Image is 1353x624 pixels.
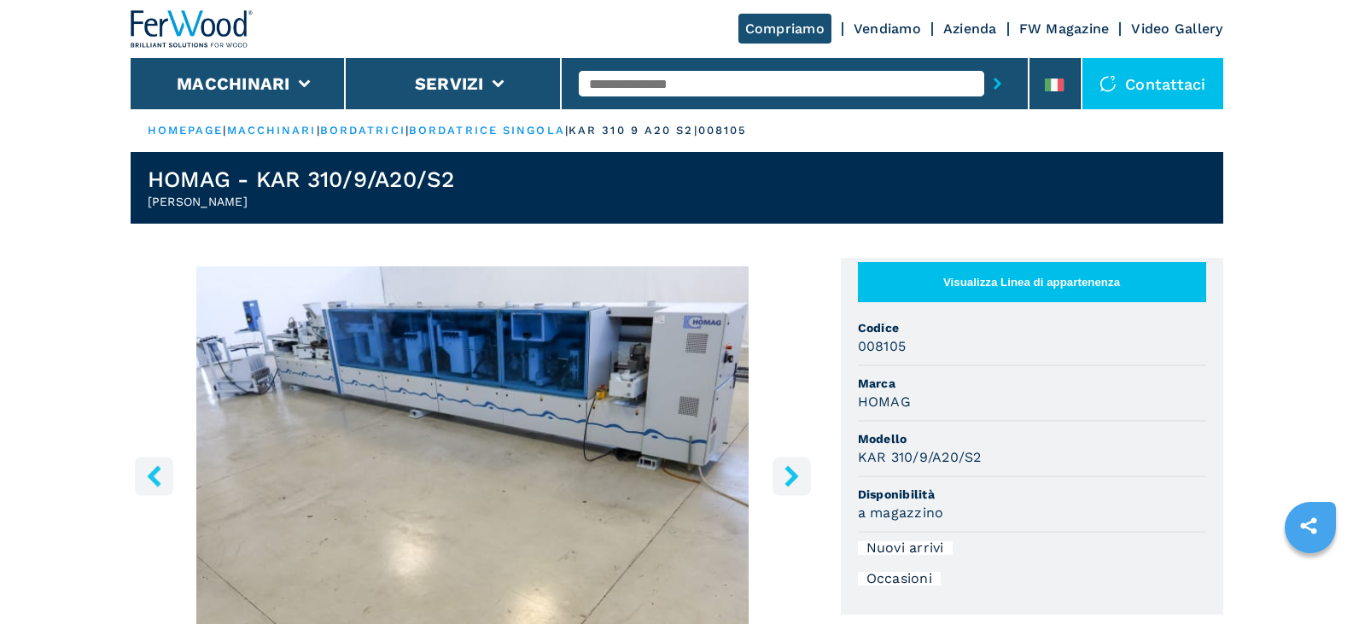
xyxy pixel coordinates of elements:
[148,193,455,210] h2: [PERSON_NAME]
[223,124,226,137] span: |
[405,124,409,137] span: |
[858,572,941,586] div: Occasioni
[858,375,1206,392] span: Marca
[227,124,317,137] a: macchinari
[1131,20,1222,37] a: Video Gallery
[858,541,953,555] div: Nuovi arrivi
[858,447,982,467] h3: KAR 310/9/A20/S2
[854,20,921,37] a: Vendiamo
[320,124,405,137] a: bordatrici
[565,124,569,137] span: |
[858,430,1206,447] span: Modello
[177,73,290,94] button: Macchinari
[984,64,1011,103] button: submit-button
[317,124,320,137] span: |
[148,124,224,137] a: HOMEPAGE
[773,457,811,495] button: right-button
[858,319,1206,336] span: Codice
[858,336,907,356] h3: 008105
[135,457,173,495] button: left-button
[148,166,455,193] h1: HOMAG - KAR 310/9/A20/S2
[1287,504,1330,547] a: sharethis
[698,123,748,138] p: 008105
[569,123,698,138] p: kar 310 9 a20 s2 |
[415,73,484,94] button: Servizi
[943,20,997,37] a: Azienda
[858,503,944,522] h3: a magazzino
[858,392,911,411] h3: HOMAG
[409,124,565,137] a: bordatrice singola
[1082,58,1223,109] div: Contattaci
[1099,75,1117,92] img: Contattaci
[858,262,1206,302] button: Visualizza Linea di appartenenza
[131,10,254,48] img: Ferwood
[1280,547,1340,611] iframe: Chat
[858,486,1206,503] span: Disponibilità
[1019,20,1110,37] a: FW Magazine
[738,14,831,44] a: Compriamo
